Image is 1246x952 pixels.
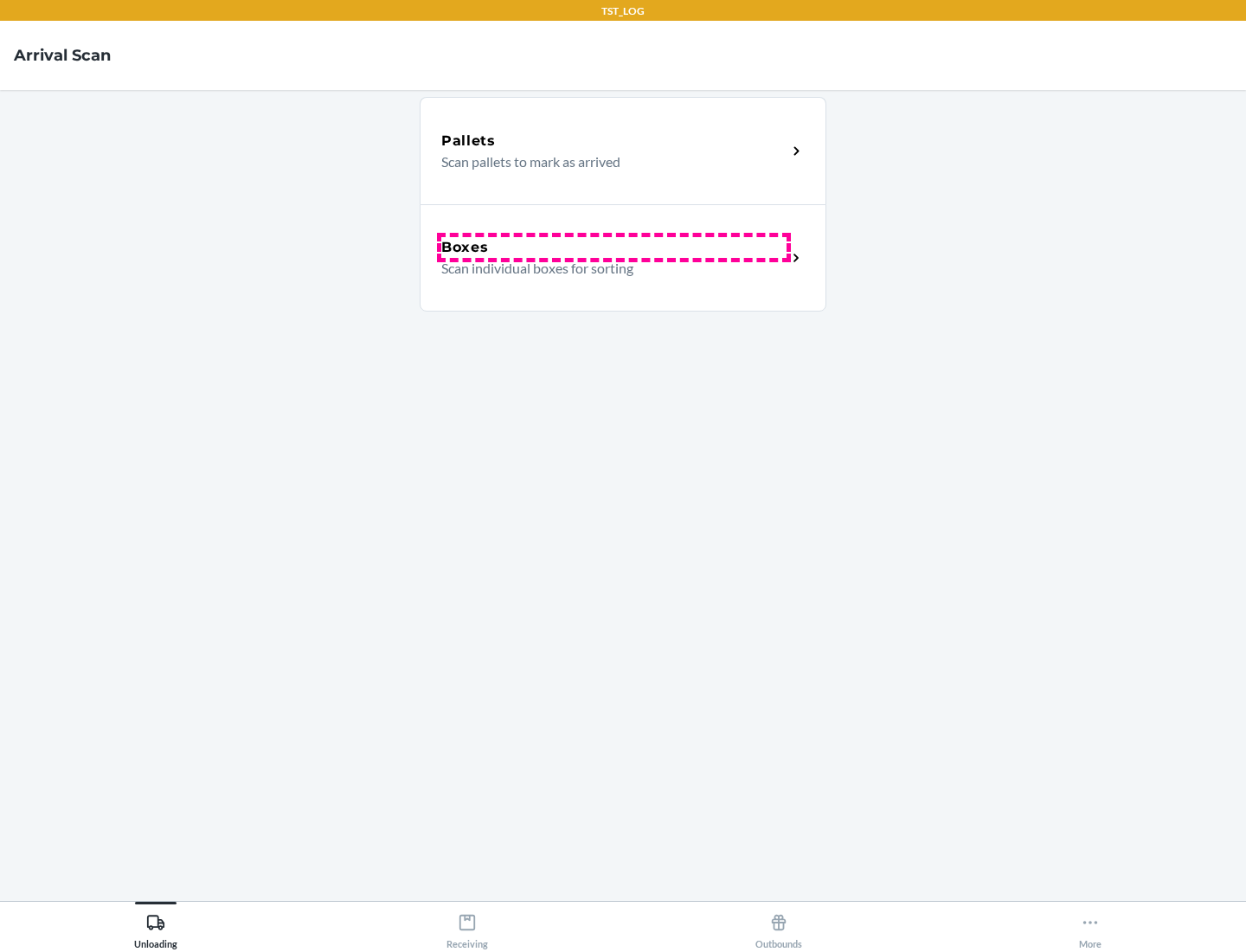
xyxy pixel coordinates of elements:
[1079,906,1101,949] div: More
[14,44,111,67] h4: Arrival Scan
[420,97,826,204] a: PalletsScan pallets to mark as arrived
[934,902,1246,949] button: More
[441,131,496,151] h5: Pallets
[441,151,773,172] p: Scan pallets to mark as arrived
[755,906,802,949] div: Outbounds
[311,902,623,949] button: Receiving
[441,258,773,279] p: Scan individual boxes for sorting
[134,906,177,949] div: Unloading
[623,902,934,949] button: Outbounds
[420,204,826,312] a: BoxesScan individual boxes for sorting
[441,237,489,258] h5: Boxes
[446,906,488,949] div: Receiving
[601,3,645,19] p: TST_LOG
